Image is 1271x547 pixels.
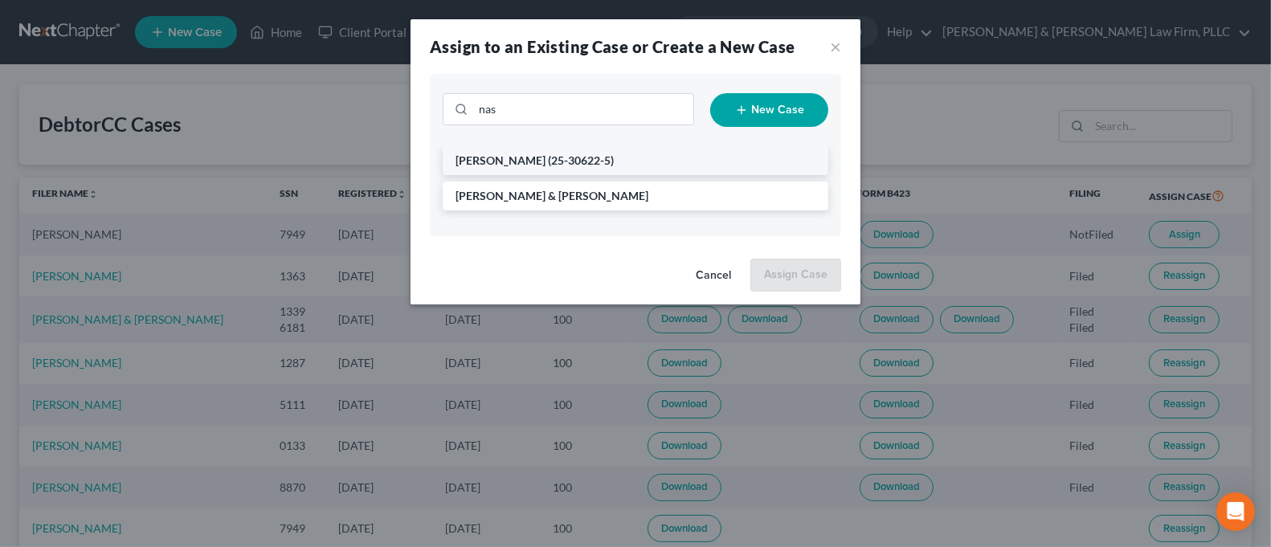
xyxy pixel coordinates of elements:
button: Assign Case [750,259,841,292]
div: Open Intercom Messenger [1216,492,1255,531]
span: [PERSON_NAME] [456,153,546,167]
button: × [830,37,841,56]
input: Search Cases... [473,94,693,125]
strong: Assign to an Existing Case or Create a New Case [430,37,795,56]
button: New Case [710,93,828,127]
button: Cancel [683,260,744,292]
span: (25-30622-5) [548,153,614,167]
span: [PERSON_NAME] & [PERSON_NAME] [456,189,648,202]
